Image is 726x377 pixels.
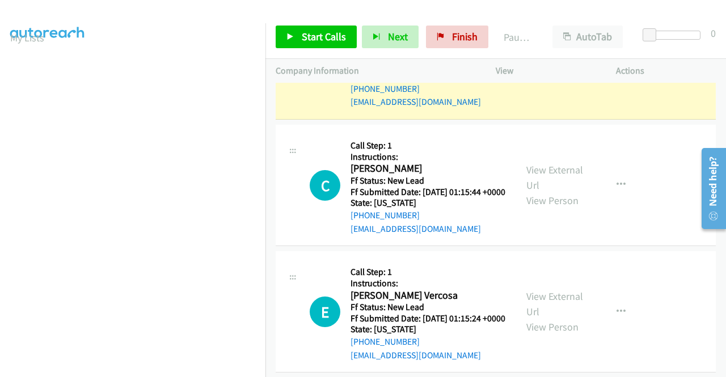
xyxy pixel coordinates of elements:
div: The call is yet to be attempted [310,170,340,201]
h5: Instructions: [351,151,505,163]
h2: [PERSON_NAME] [351,162,505,175]
h5: Ff Status: New Lead [351,175,505,187]
p: Company Information [276,64,475,78]
a: View Person [526,194,579,207]
a: [PHONE_NUMBER] [351,83,420,94]
h5: Ff Submitted Date: [DATE] 01:15:44 +0000 [351,187,505,198]
a: View Person [526,320,579,333]
h5: State: [US_STATE] [351,324,505,335]
h5: Call Step: 1 [351,266,505,278]
p: View [496,64,596,78]
h5: Call Step: 1 [351,140,505,151]
a: [EMAIL_ADDRESS][DOMAIN_NAME] [351,223,481,234]
a: [EMAIL_ADDRESS][DOMAIN_NAME] [351,96,481,107]
h5: Instructions: [351,278,505,289]
button: AutoTab [552,26,623,48]
iframe: Resource Center [694,143,726,234]
a: [PHONE_NUMBER] [351,210,420,221]
a: [EMAIL_ADDRESS][DOMAIN_NAME] [351,350,481,361]
span: Start Calls [302,30,346,43]
h5: State: [US_STATE] [351,197,505,209]
p: Paused [504,29,532,45]
a: My Lists [10,31,44,44]
a: [PHONE_NUMBER] [351,336,420,347]
span: Next [388,30,408,43]
a: Finish [426,26,488,48]
h1: E [310,296,340,327]
p: Actions [616,64,716,78]
div: 0 [711,26,716,41]
h5: Ff Status: New Lead [351,302,505,313]
a: Start Calls [276,26,357,48]
a: View External Url [526,163,583,192]
span: Finish [452,30,478,43]
h2: [PERSON_NAME] Vercosa [351,289,505,302]
a: View External Url [526,290,583,318]
h5: Ff Submitted Date: [DATE] 01:15:24 +0000 [351,313,505,324]
h1: C [310,170,340,201]
button: Next [362,26,419,48]
div: The call is yet to be attempted [310,296,340,327]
